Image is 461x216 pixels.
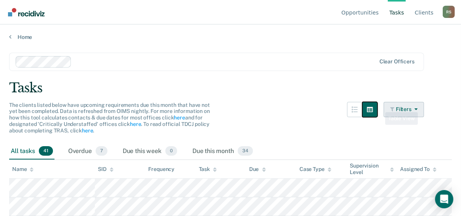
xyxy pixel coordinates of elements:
div: Due [249,166,266,172]
a: here [174,114,185,121]
div: Case Type [299,166,331,172]
div: Due this month34 [191,143,255,160]
button: Filters [384,102,424,117]
div: Frequency [149,166,175,172]
div: Name [12,166,34,172]
span: The clients listed below have upcoming requirements due this month that have not yet been complet... [9,102,210,134]
div: Tasks [9,80,452,96]
img: Recidiviz [8,8,45,16]
button: Profile dropdown button [443,6,455,18]
div: Clear officers [379,58,415,65]
span: 0 [165,146,177,156]
span: 7 [96,146,107,156]
span: 34 [238,146,253,156]
a: Home [9,34,452,40]
a: here [82,127,93,134]
div: Supervision Level [350,163,394,176]
span: 41 [39,146,53,156]
div: Task [199,166,217,172]
div: R S [443,6,455,18]
a: here [130,121,141,127]
div: Assigned To [400,166,436,172]
div: SID [98,166,114,172]
div: Due this week0 [121,143,179,160]
div: Open Intercom Messenger [435,190,453,208]
div: All tasks41 [9,143,54,160]
div: Overdue7 [67,143,109,160]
